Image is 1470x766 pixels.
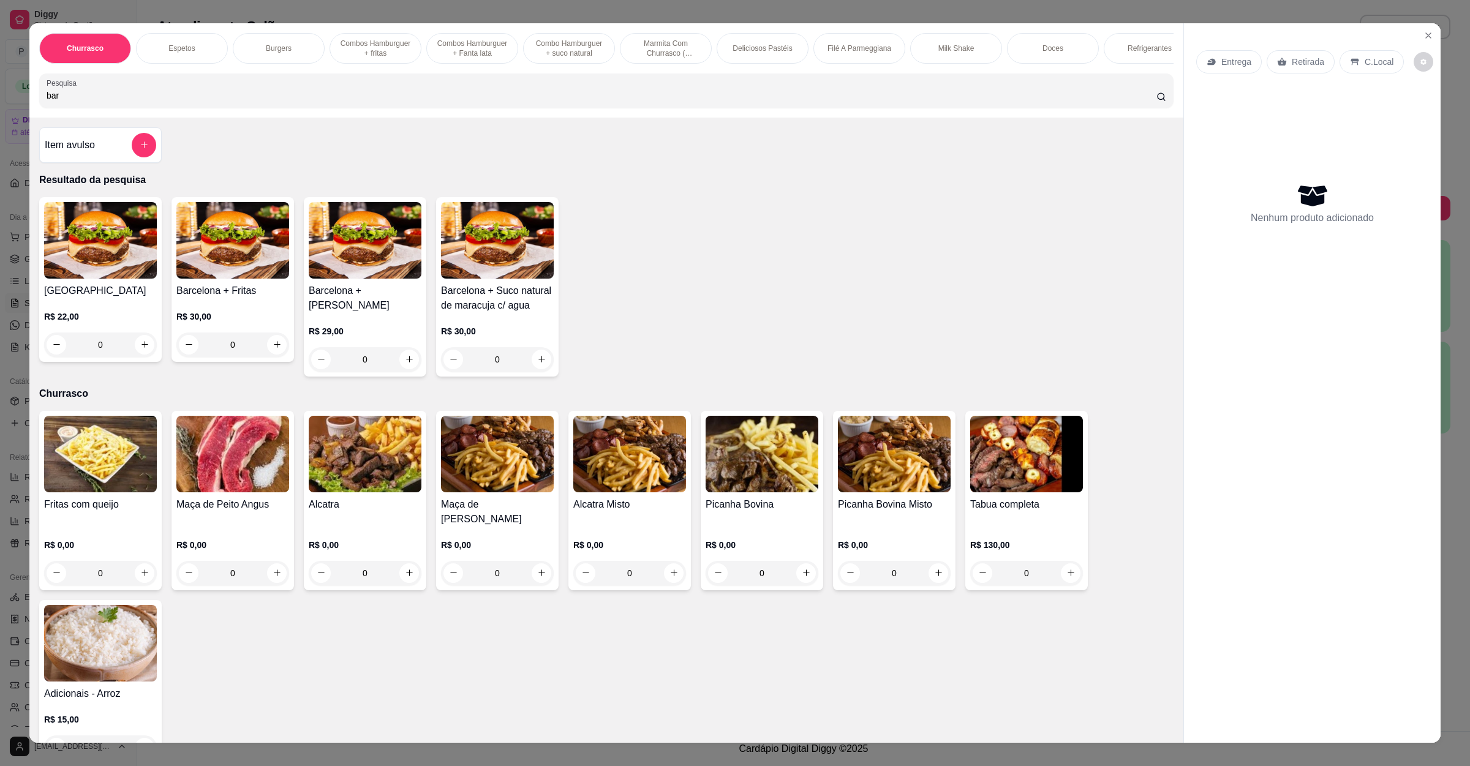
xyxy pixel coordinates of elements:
[44,202,157,279] img: product-image
[1414,52,1433,72] button: decrease-product-quantity
[573,416,686,492] img: product-image
[44,283,157,298] h4: [GEOGRAPHIC_DATA]
[39,386,1174,401] p: Churrasco
[39,173,1174,187] p: Resultado da pesquisa
[135,738,154,757] button: increase-product-quantity
[573,497,686,512] h4: Alcatra Misto
[132,133,156,157] button: add-separate-item
[309,539,421,551] p: R$ 0,00
[1292,56,1324,68] p: Retirada
[44,605,157,682] img: product-image
[838,416,951,492] img: product-image
[1128,43,1172,53] p: Refrigerantes
[1251,211,1374,225] p: Nenhum produto adicionado
[441,325,554,337] p: R$ 30,00
[441,202,554,279] img: product-image
[44,539,157,551] p: R$ 0,00
[309,325,421,337] p: R$ 29,00
[706,416,818,492] img: product-image
[441,416,554,492] img: product-image
[44,686,157,701] h4: Adicionais - Arroz
[441,283,554,313] h4: Barcelona + Suco natural de maracuja c/ agua
[441,539,554,551] p: R$ 0,00
[266,43,292,53] p: Burgers
[176,497,289,512] h4: Maça de Peito Angus
[706,497,818,512] h4: Picanha Bovina
[437,39,508,58] p: Combos Hamburguer + Fanta lata
[733,43,792,53] p: Deliciosos Pastéis
[47,89,1156,102] input: Pesquisa
[1419,26,1438,45] button: Close
[309,202,421,279] img: product-image
[970,539,1083,551] p: R$ 130,00
[630,39,701,58] p: Marmita Com Churrasco ( Novidade )
[44,713,157,726] p: R$ 15,00
[45,138,95,152] h4: Item avulso
[970,416,1083,492] img: product-image
[970,497,1083,512] h4: Tabua completa
[1221,56,1251,68] p: Entrega
[309,497,421,512] h4: Alcatra
[533,39,605,58] p: Combo Hamburguer + suco natural
[44,416,157,492] img: product-image
[47,738,66,757] button: decrease-product-quantity
[938,43,974,53] p: Milk Shake
[340,39,411,58] p: Combos Hamburguer + fritas
[176,202,289,279] img: product-image
[838,539,951,551] p: R$ 0,00
[67,43,104,53] p: Churrasco
[706,539,818,551] p: R$ 0,00
[44,310,157,323] p: R$ 22,00
[168,43,195,53] p: Espetos
[309,283,421,313] h4: Barcelona + [PERSON_NAME]
[1365,56,1393,68] p: C.Local
[573,539,686,551] p: R$ 0,00
[827,43,891,53] p: Filé A Parmeggiana
[838,497,951,512] h4: Picanha Bovina Misto
[176,310,289,323] p: R$ 30,00
[47,78,81,88] label: Pesquisa
[176,539,289,551] p: R$ 0,00
[441,497,554,527] h4: Maça de [PERSON_NAME]
[176,283,289,298] h4: Barcelona + Fritas
[44,497,157,512] h4: Fritas com queijo
[176,416,289,492] img: product-image
[1042,43,1063,53] p: Doces
[309,416,421,492] img: product-image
